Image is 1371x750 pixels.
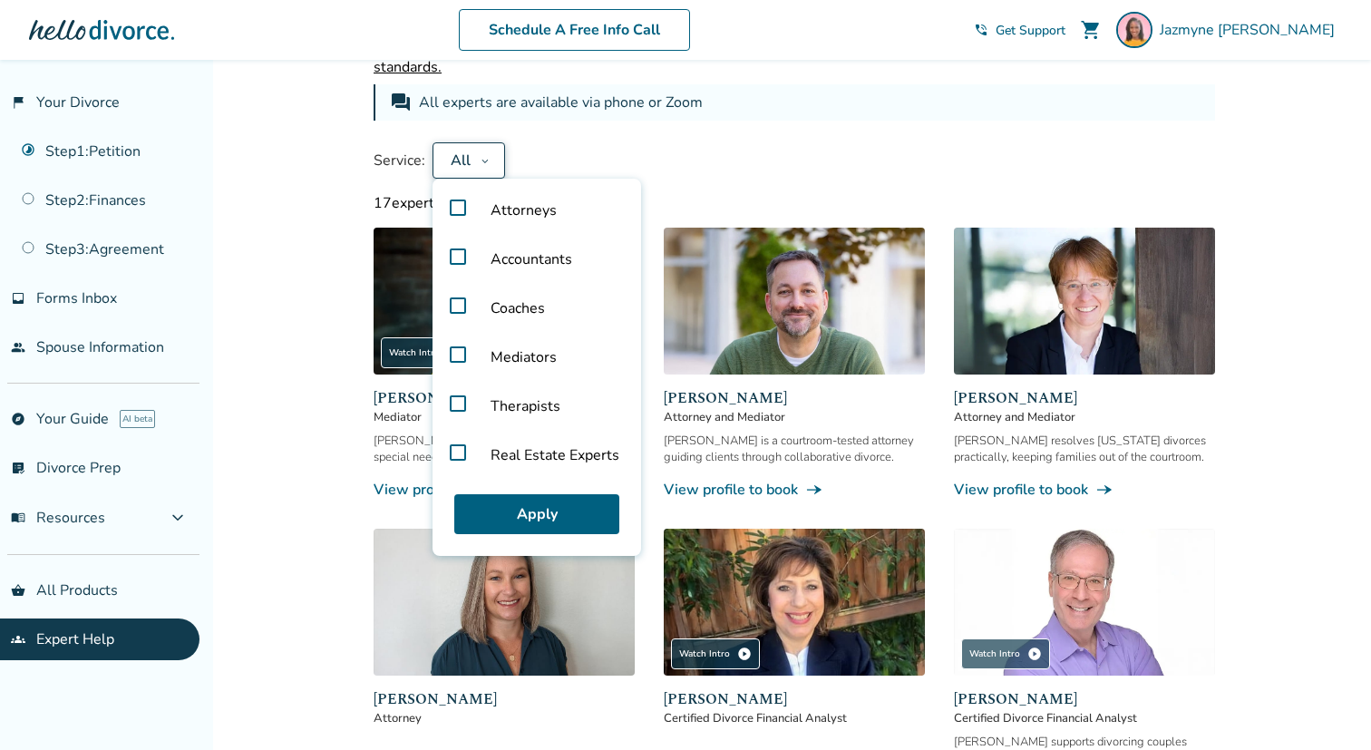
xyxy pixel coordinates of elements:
span: Attorney and Mediator [954,409,1215,425]
span: inbox [11,291,25,306]
span: [PERSON_NAME] [954,688,1215,710]
div: All experts are available via phone or Zoom [419,92,706,113]
div: [PERSON_NAME] helps families, especially with special needs, resolve conflict peacefully. [374,433,635,465]
span: phone_in_talk [974,23,988,37]
span: Real Estate Experts [476,431,634,480]
span: groups [11,632,25,647]
img: Neil Forester [664,228,925,375]
span: Attorneys [476,186,571,235]
span: [PERSON_NAME] [PERSON_NAME] [374,387,635,409]
span: Certified Divorce Financial Analyst [664,710,925,726]
span: AI beta [120,410,155,428]
span: Certified Divorce Financial Analyst [954,710,1215,726]
img: Jazmyne Williams [1116,12,1152,48]
div: [PERSON_NAME] is a courtroom-tested attorney guiding clients through collaborative divorce. [664,433,925,465]
img: Sandra Giudici [664,529,925,676]
span: shopping_cart [1080,19,1102,41]
span: line_end_arrow_notch [1095,481,1113,499]
a: Schedule A Free Info Call [459,9,690,51]
span: Forms Inbox [36,288,117,308]
img: Jeff Landers [954,529,1215,676]
div: 17 experts available with current filters. [374,193,1215,213]
iframe: Chat Widget [1280,663,1371,750]
span: list_alt_check [11,461,25,475]
div: Watch Intro [961,638,1050,669]
a: View profile to bookline_end_arrow_notch [374,480,635,500]
img: Desiree Howard [374,529,635,676]
span: Jazmyne [PERSON_NAME] [1160,20,1342,40]
img: Claudia Brown Coulter [374,228,635,375]
img: Anne Mania [954,228,1215,375]
span: [PERSON_NAME] [374,688,635,710]
span: menu_book [11,511,25,525]
span: Service: [374,151,425,170]
div: Watch Intro [381,337,470,368]
span: [PERSON_NAME] [664,387,925,409]
span: Get Support [996,22,1065,39]
span: play_circle [1027,647,1042,661]
a: phone_in_talkGet Support [974,22,1065,39]
span: shopping_basket [11,583,25,598]
span: play_circle [737,647,752,661]
span: [PERSON_NAME] [664,688,925,710]
span: explore [11,412,25,426]
span: Coaches [476,284,559,333]
span: [PERSON_NAME] [954,387,1215,409]
a: View profile to bookline_end_arrow_notch [664,480,925,500]
span: Therapists [476,382,575,431]
span: expand_more [167,507,189,529]
span: flag_2 [11,95,25,110]
span: Attorney [374,710,635,726]
span: Attorney and Mediator [664,409,925,425]
span: Mediator [374,409,635,425]
div: Watch Intro [671,638,760,669]
span: people [11,340,25,355]
span: forum [390,92,412,113]
div: All [448,151,473,170]
span: Mediators [476,333,571,382]
button: All [433,142,505,179]
span: Resources [11,508,105,528]
button: Apply [454,494,619,534]
div: [PERSON_NAME] resolves [US_STATE] divorces practically, keeping families out of the courtroom. [954,433,1215,465]
span: line_end_arrow_notch [805,481,823,499]
span: Accountants [476,235,587,284]
a: View profile to bookline_end_arrow_notch [954,480,1215,500]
